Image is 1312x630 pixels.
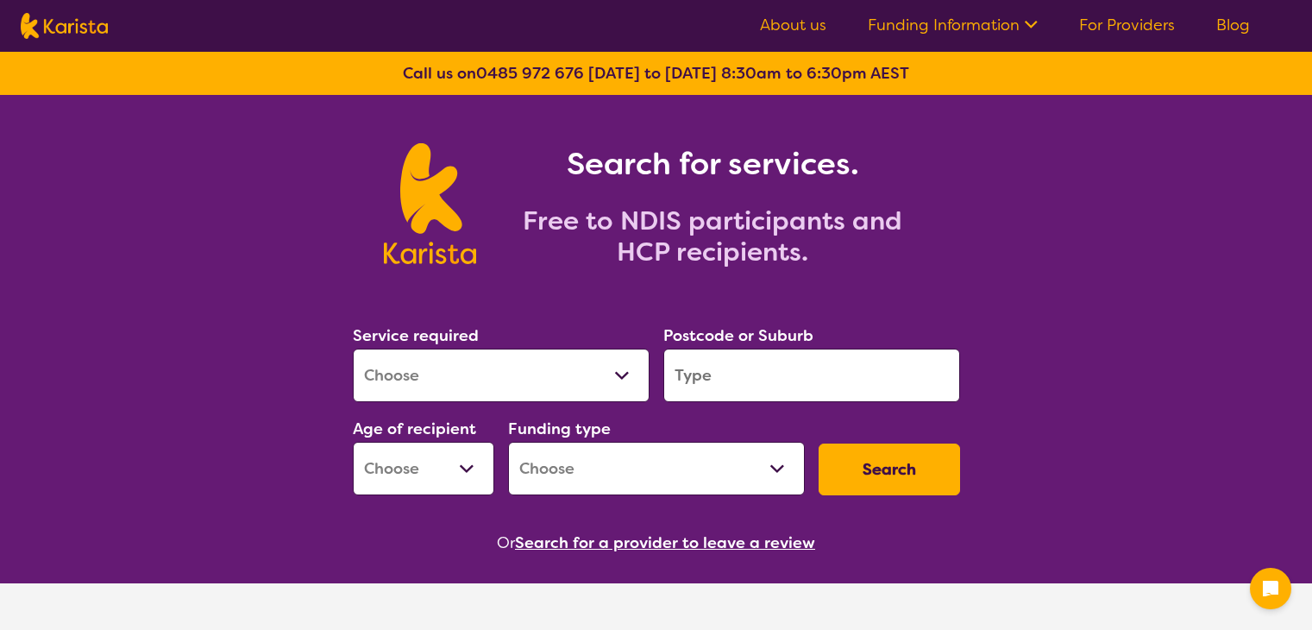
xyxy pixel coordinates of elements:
[819,444,960,495] button: Search
[508,419,611,439] label: Funding type
[403,63,909,84] b: Call us on [DATE] to [DATE] 8:30am to 6:30pm AEST
[353,419,476,439] label: Age of recipient
[476,63,584,84] a: 0485 972 676
[384,143,476,264] img: Karista logo
[1079,15,1175,35] a: For Providers
[760,15,826,35] a: About us
[21,13,108,39] img: Karista logo
[497,143,928,185] h1: Search for services.
[663,349,960,402] input: Type
[868,15,1038,35] a: Funding Information
[1216,15,1250,35] a: Blog
[497,205,928,268] h2: Free to NDIS participants and HCP recipients.
[497,530,515,556] span: Or
[353,325,479,346] label: Service required
[663,325,813,346] label: Postcode or Suburb
[515,530,815,556] button: Search for a provider to leave a review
